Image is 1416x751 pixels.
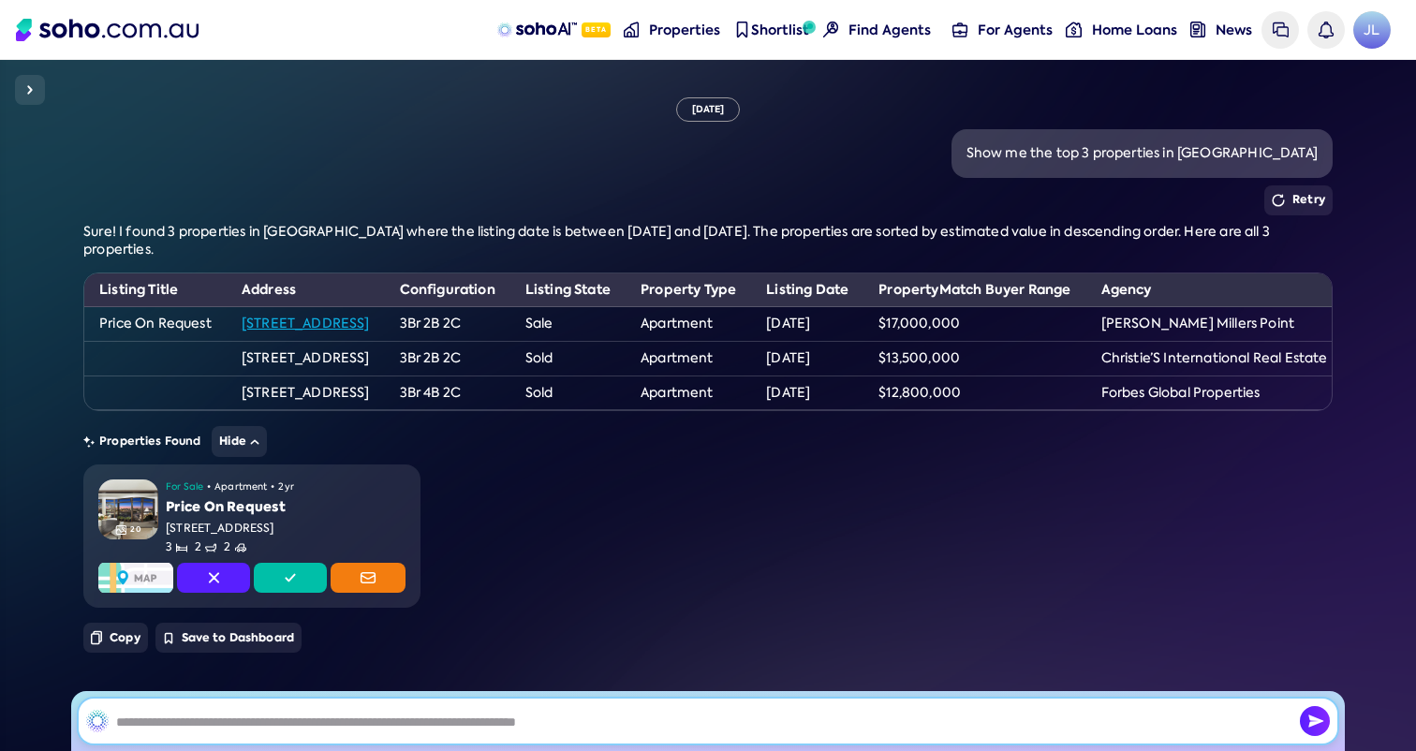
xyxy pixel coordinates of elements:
[83,223,1270,258] span: Sure! I found 3 properties in [GEOGRAPHIC_DATA] where the listing date is between [DATE] and [DAT...
[214,479,267,494] span: Apartment
[176,542,187,553] img: Bedrooms
[1300,706,1330,736] button: Send
[385,273,510,307] th: Configuration
[1353,11,1391,49] a: Avatar of Jonathan Lui
[1092,21,1177,39] span: Home Loans
[195,539,216,555] span: 2
[1216,21,1252,39] span: News
[966,144,1318,163] div: Show me the top 3 properties in [GEOGRAPHIC_DATA]
[1086,307,1343,342] td: [PERSON_NAME] Millers Point
[86,710,109,732] img: SohoAI logo black
[205,542,216,553] img: Bathrooms
[1264,185,1333,215] button: Retry
[863,273,1085,307] th: PropertyMatch Buyer Range
[385,341,510,375] td: 3Br 2B 2C
[510,375,626,410] td: Sold
[91,630,102,645] img: Copy icon
[1190,22,1206,37] img: news-nav icon
[212,426,267,457] button: Hide
[278,479,293,494] span: 2yr
[98,563,173,593] img: Map
[166,521,406,537] div: [STREET_ADDRESS]
[130,524,140,535] span: 20
[978,21,1053,39] span: For Agents
[848,21,931,39] span: Find Agents
[1272,194,1285,207] img: Retry icon
[510,307,626,342] td: Sale
[676,97,741,122] div: [DATE]
[734,22,750,37] img: shortlist-nav icon
[242,315,370,331] a: [STREET_ADDRESS]
[1318,22,1334,37] img: bell icon
[84,307,227,342] td: Price On Request
[227,273,385,307] th: Address
[863,307,1085,342] td: $17,000,000
[626,273,751,307] th: Property Type
[1273,22,1289,37] img: messages icon
[1086,341,1343,375] td: Christie’S International Real Estate
[155,623,302,653] button: Save to Dashboard
[166,479,203,494] span: For Sale
[1353,11,1391,49] span: JL
[497,22,577,37] img: sohoAI logo
[751,21,809,39] span: Shortlist
[751,341,863,375] td: [DATE]
[1300,706,1330,736] img: Send icon
[1261,11,1299,49] a: Messages
[510,341,626,375] td: Sold
[83,464,420,608] a: PropertyGallery Icon20For Sale•Apartment•2yrPrice On Request[STREET_ADDRESS]3Bedrooms2Bathrooms2C...
[624,22,640,37] img: properties-nav icon
[19,79,41,101] img: Sidebar toggle icon
[166,498,406,517] div: Price On Request
[952,22,968,37] img: for-agents-nav icon
[385,375,510,410] td: 3Br 4B 2C
[626,341,751,375] td: Apartment
[115,524,126,536] img: Gallery Icon
[626,375,751,410] td: Apartment
[649,21,720,39] span: Properties
[751,375,863,410] td: [DATE]
[863,375,1085,410] td: $12,800,000
[823,22,839,37] img: Find agents icon
[83,623,148,653] button: Copy
[235,542,246,553] img: Carspots
[582,22,611,37] span: Beta
[1086,375,1343,410] td: Forbes Global Properties
[227,375,385,410] td: [STREET_ADDRESS]
[751,307,863,342] td: [DATE]
[626,307,751,342] td: Apartment
[751,273,863,307] th: Listing Date
[16,19,199,41] img: Soho Logo
[385,307,510,342] td: 3Br 2B 2C
[863,341,1085,375] td: $13,500,000
[98,479,158,539] img: Property
[271,479,274,494] span: •
[207,479,211,494] span: •
[510,273,626,307] th: Listing State
[1066,22,1082,37] img: for-agents-nav icon
[166,539,187,555] span: 3
[224,539,245,555] span: 2
[83,426,1333,457] div: Properties Found
[1307,11,1345,49] a: Notifications
[84,273,227,307] th: Listing Title
[1086,273,1343,307] th: Agency
[227,341,385,375] td: [STREET_ADDRESS]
